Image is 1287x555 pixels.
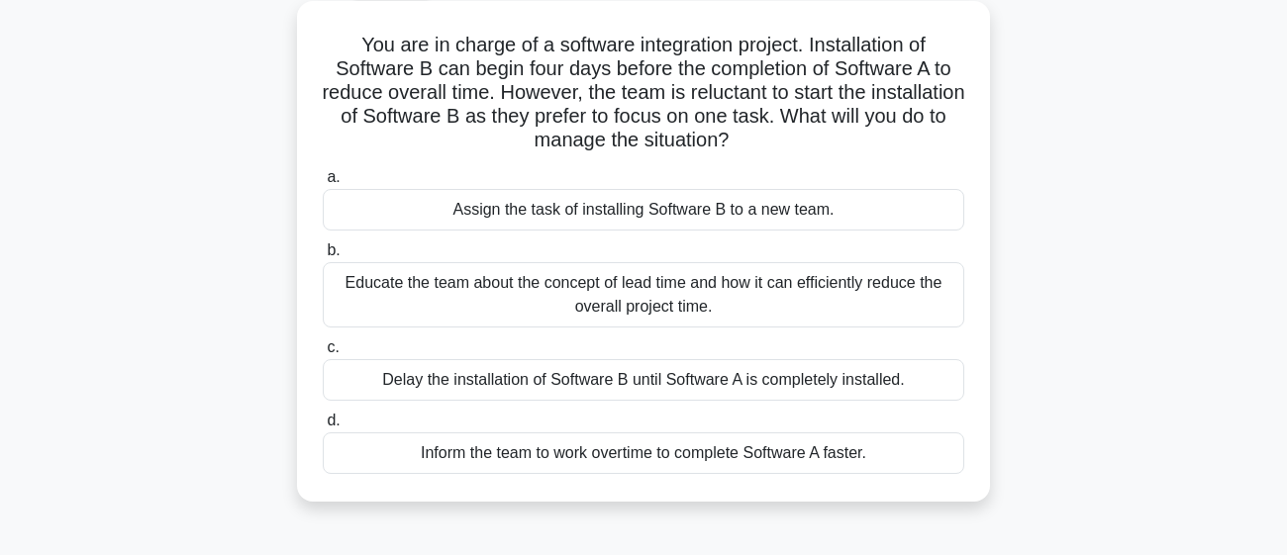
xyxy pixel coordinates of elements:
[327,412,340,428] span: d.
[323,432,964,474] div: Inform the team to work overtime to complete Software A faster.
[323,262,964,327] div: Educate the team about the concept of lead time and how it can efficiently reduce the overall pro...
[321,33,966,153] h5: You are in charge of a software integration project. Installation of Software B can begin four da...
[327,338,339,355] span: c.
[327,168,340,185] span: a.
[327,241,340,258] span: b.
[323,359,964,401] div: Delay the installation of Software B until Software A is completely installed.
[323,189,964,231] div: Assign the task of installing Software B to a new team.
